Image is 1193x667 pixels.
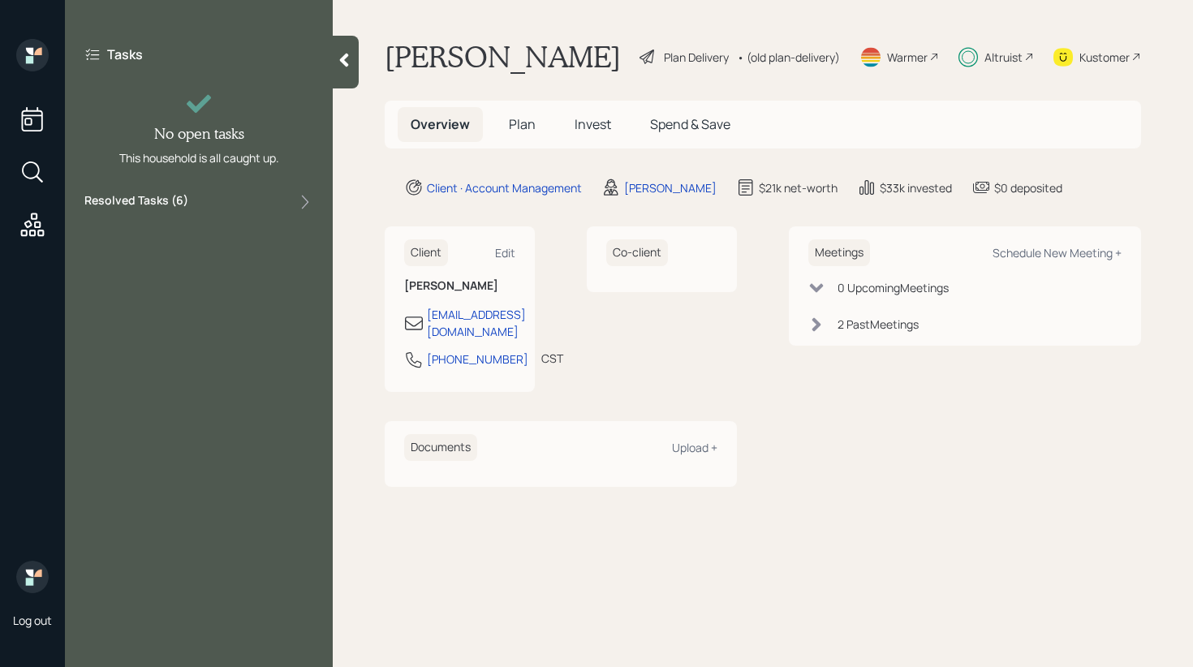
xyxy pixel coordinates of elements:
span: Spend & Save [650,115,730,133]
div: [PHONE_NUMBER] [427,351,528,368]
label: Resolved Tasks ( 6 ) [84,192,188,212]
h6: Documents [404,434,477,461]
div: Upload + [672,440,717,455]
h6: Meetings [808,239,870,266]
div: Altruist [984,49,1023,66]
div: Plan Delivery [664,49,729,66]
div: Edit [495,245,515,260]
div: 0 Upcoming Meeting s [838,279,949,296]
div: CST [541,350,563,367]
h6: Client [404,239,448,266]
h6: [PERSON_NAME] [404,279,515,293]
label: Tasks [107,45,143,63]
div: [PERSON_NAME] [624,179,717,196]
span: Plan [509,115,536,133]
div: $21k net-worth [759,179,838,196]
div: Kustomer [1079,49,1130,66]
span: Invest [575,115,611,133]
h4: No open tasks [154,125,244,143]
img: retirable_logo.png [16,561,49,593]
span: Overview [411,115,470,133]
div: This household is all caught up. [119,149,279,166]
h6: Co-client [606,239,668,266]
div: • (old plan-delivery) [737,49,840,66]
div: Client · Account Management [427,179,582,196]
div: Schedule New Meeting + [993,245,1122,260]
div: 2 Past Meeting s [838,316,919,333]
div: Log out [13,613,52,628]
div: [EMAIL_ADDRESS][DOMAIN_NAME] [427,306,526,340]
div: $33k invested [880,179,952,196]
h1: [PERSON_NAME] [385,39,621,75]
div: $0 deposited [994,179,1062,196]
div: Warmer [887,49,928,66]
